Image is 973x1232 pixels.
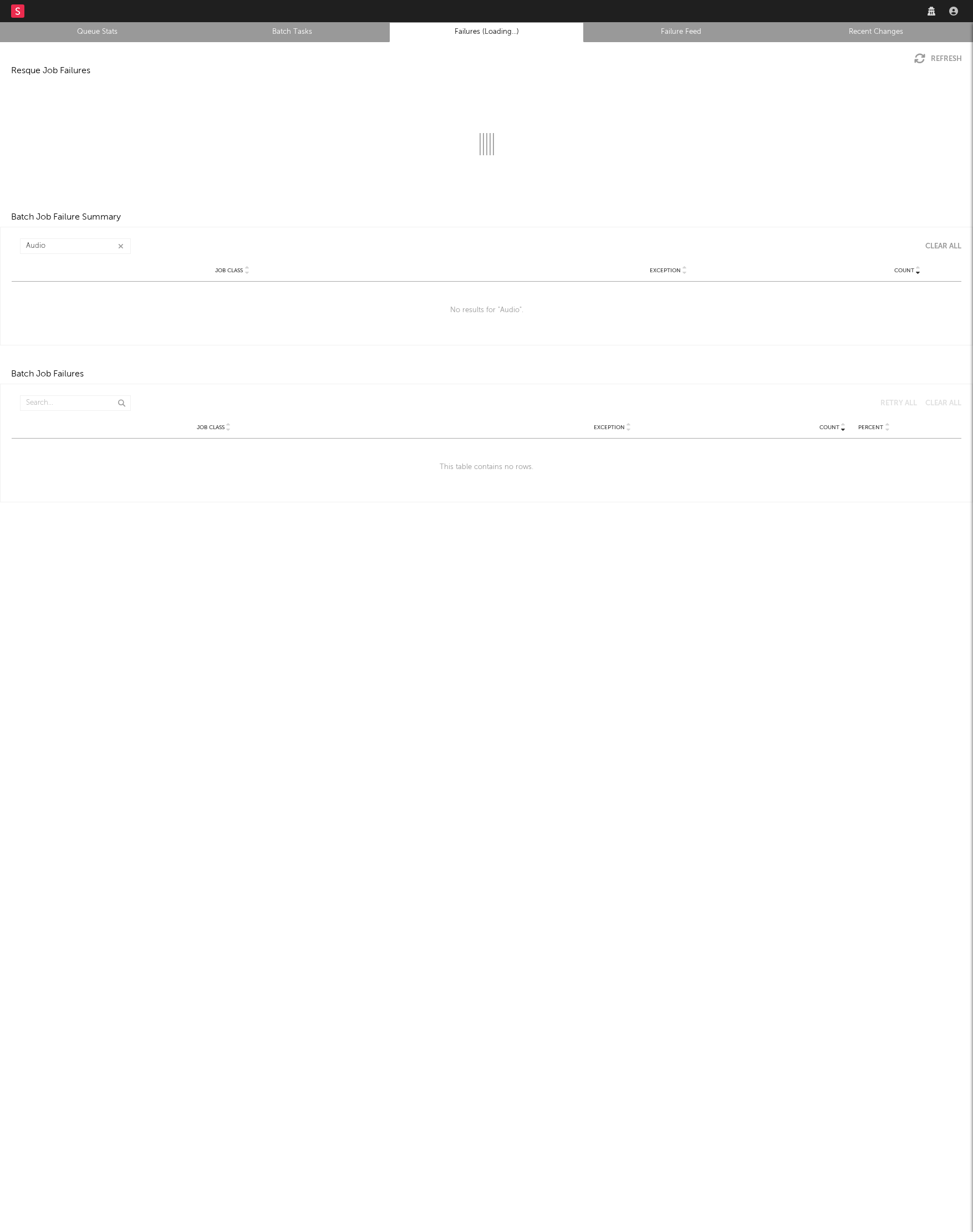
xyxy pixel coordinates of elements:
[12,282,961,339] div: No results for " Audio ".
[784,26,967,39] a: Recent Changes
[11,64,90,78] div: Resque Job Failures
[20,395,131,411] input: Search...
[6,26,189,39] a: Queue Stats
[197,424,225,431] span: Job Class
[872,400,917,407] button: Retry All
[215,267,243,274] span: Job Class
[894,267,914,274] span: Count
[11,211,121,224] div: Batch Job Failure Summary
[880,400,917,407] div: Retry All
[819,424,839,431] span: Count
[925,243,961,250] div: Clear All
[11,368,84,381] div: Batch Job Failures
[395,26,578,39] a: Failures (Loading...)
[201,26,383,39] a: Batch Tasks
[590,26,772,39] a: Failure Feed
[20,238,131,254] input: Search...
[917,400,961,407] button: Clear All
[917,243,961,250] button: Clear All
[594,424,625,431] span: Exception
[914,53,962,64] button: Refresh
[650,267,681,274] span: Exception
[858,424,883,431] span: Percent
[925,400,961,407] div: Clear All
[12,439,961,496] div: This table contains no rows.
